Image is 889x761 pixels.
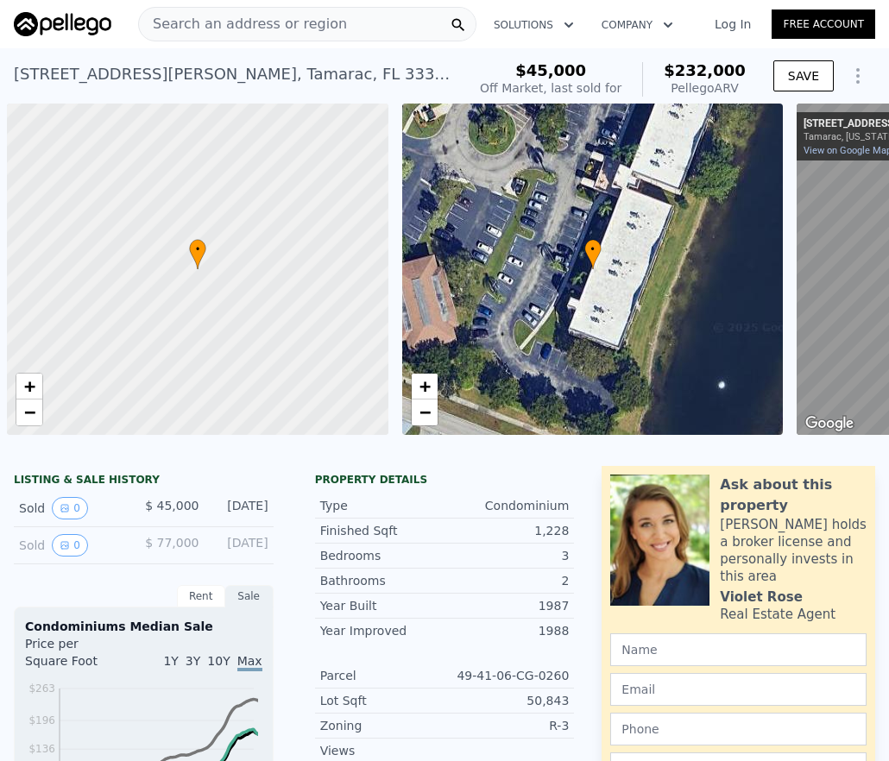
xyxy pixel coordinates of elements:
div: Sold [19,497,129,519]
div: Violet Rose [720,588,802,606]
div: 1,228 [444,522,569,539]
div: • [189,239,206,269]
div: Pellego ARV [664,79,746,97]
a: Zoom out [16,399,42,425]
a: Open this area in Google Maps (opens a new window) [801,412,858,435]
div: Real Estate Agent [720,606,835,623]
div: Property details [315,473,575,487]
div: Ask about this property [720,475,867,516]
div: Zoning [320,717,444,734]
a: Zoom out [412,399,438,425]
div: LISTING & SALE HISTORY [14,473,274,490]
span: • [584,242,602,257]
div: [STREET_ADDRESS][PERSON_NAME] , Tamarac , FL 33321 [14,62,452,86]
div: 1987 [444,597,569,614]
a: Log In [694,16,772,33]
span: Search an address or region [139,14,347,35]
button: View historical data [52,497,88,519]
span: 3Y [186,654,200,668]
div: [DATE] [212,534,268,557]
div: 1988 [444,622,569,639]
div: Off Market, last sold for [480,79,621,97]
div: [DATE] [212,497,268,519]
div: Bedrooms [320,547,444,564]
div: Rent [177,585,225,607]
div: Price per Square Foot [25,635,143,680]
div: Lot Sqft [320,692,444,709]
tspan: $196 [28,714,55,726]
a: Zoom in [412,374,438,399]
div: R-3 [444,717,569,734]
button: View historical data [52,534,88,557]
input: Name [610,633,867,666]
button: Show Options [841,59,875,93]
div: Condominiums Median Sale [25,618,262,635]
a: Free Account [772,9,875,39]
div: Bathrooms [320,572,444,589]
button: Company [588,9,687,41]
div: Finished Sqft [320,522,444,539]
span: − [24,401,35,423]
tspan: $263 [28,682,55,695]
span: Max [237,654,262,671]
img: Pellego [14,12,111,36]
div: Views [320,742,444,759]
span: • [189,242,206,257]
div: Parcel [320,667,444,684]
button: SAVE [773,60,834,91]
div: 3 [444,547,569,564]
div: Year Improved [320,622,444,639]
span: $ 77,000 [145,536,199,550]
span: − [419,401,430,423]
span: + [419,375,430,397]
div: [PERSON_NAME] holds a broker license and personally invests in this area [720,516,867,585]
input: Phone [610,713,867,745]
span: $232,000 [664,61,746,79]
div: Type [320,497,444,514]
div: 50,843 [444,692,569,709]
div: • [584,239,602,269]
span: 1Y [163,654,178,668]
input: Email [610,673,867,706]
div: 49-41-06-CG-0260 [444,667,569,684]
button: Solutions [480,9,588,41]
img: Google [801,412,858,435]
span: + [24,375,35,397]
tspan: $136 [28,743,55,755]
span: 10Y [207,654,230,668]
div: Condominium [444,497,569,514]
div: 2 [444,572,569,589]
div: Sale [225,585,274,607]
a: Zoom in [16,374,42,399]
div: Year Built [320,597,444,614]
div: Sold [19,534,129,557]
span: $45,000 [515,61,586,79]
span: $ 45,000 [145,499,199,513]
